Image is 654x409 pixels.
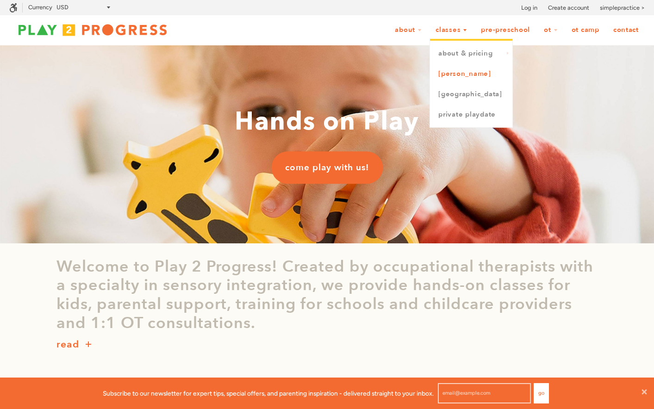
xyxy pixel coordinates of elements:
a: come play with us! [271,151,383,184]
a: Classes [430,21,473,39]
a: Create account [548,3,589,12]
input: email@example.com [438,383,531,403]
span: come play with us! [285,161,369,174]
a: Contact [607,21,645,39]
a: Private Playdate [430,105,512,125]
a: OT [538,21,564,39]
p: read [56,337,79,352]
img: Play2Progress logo [9,21,176,39]
a: simplepractice > [600,3,645,12]
a: Log in [521,3,537,12]
a: Pre-Preschool [475,21,536,39]
p: Welcome to Play 2 Progress! Created by occupational therapists with a specialty in sensory integr... [56,257,598,333]
a: About & Pricing [430,43,512,64]
button: Go [534,383,549,403]
a: OT Camp [566,21,605,39]
a: [PERSON_NAME] [430,64,512,84]
a: About [389,21,428,39]
p: Subscribe to our newsletter for expert tips, special offers, and parenting inspiration - delivere... [103,388,434,398]
a: [GEOGRAPHIC_DATA] [430,84,512,105]
label: Currency [28,4,52,11]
